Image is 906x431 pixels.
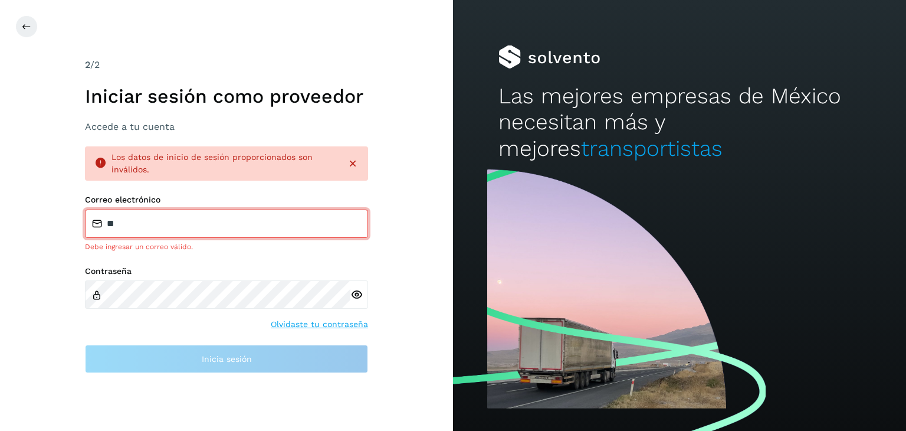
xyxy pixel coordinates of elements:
[85,345,368,373] button: Inicia sesión
[85,58,368,72] div: /2
[85,266,368,276] label: Contraseña
[498,83,861,162] h2: Las mejores empresas de México necesitan más y mejores
[85,195,368,205] label: Correo electrónico
[85,121,368,132] h3: Accede a tu cuenta
[581,136,723,161] span: transportistas
[85,59,90,70] span: 2
[85,85,368,107] h1: Iniciar sesión como proveedor
[85,241,368,252] div: Debe ingresar un correo válido.
[111,151,337,176] div: Los datos de inicio de sesión proporcionados son inválidos.
[202,355,252,363] span: Inicia sesión
[271,318,368,331] a: Olvidaste tu contraseña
